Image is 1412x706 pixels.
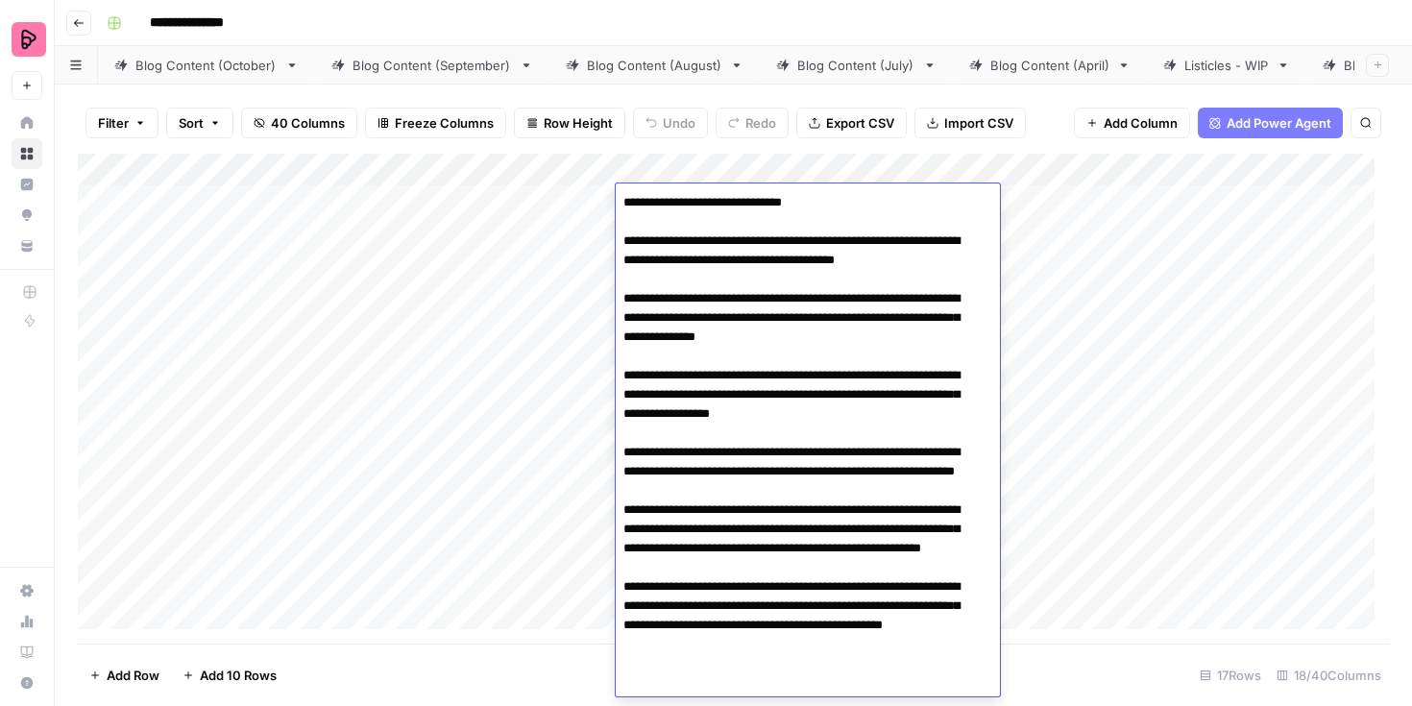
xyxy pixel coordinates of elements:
a: Home [12,108,42,138]
img: Preply Logo [12,22,46,57]
a: Blog Content (October) [98,46,315,85]
a: Blog Content (August) [549,46,760,85]
span: Export CSV [826,113,894,133]
div: Listicles - WIP [1184,56,1269,75]
a: Usage [12,606,42,637]
a: Insights [12,169,42,200]
div: Blog Content (October) [135,56,278,75]
a: Blog Content (April) [953,46,1147,85]
span: Import CSV [944,113,1013,133]
a: Blog Content (July) [760,46,953,85]
span: Add Power Agent [1227,113,1331,133]
span: Row Height [544,113,613,133]
a: Settings [12,575,42,606]
button: Filter [85,108,158,138]
button: 40 Columns [241,108,357,138]
div: 18/40 Columns [1269,660,1389,691]
a: Learning Hub [12,637,42,668]
button: Redo [716,108,789,138]
span: Add Row [107,666,159,685]
span: Filter [98,113,129,133]
span: Sort [179,113,204,133]
a: Blog Content (September) [315,46,549,85]
button: Freeze Columns [365,108,506,138]
button: Add 10 Rows [171,660,288,691]
button: Sort [166,108,233,138]
button: Row Height [514,108,625,138]
div: Blog Content (July) [797,56,915,75]
a: Browse [12,138,42,169]
span: Add Column [1104,113,1178,133]
span: 40 Columns [271,113,345,133]
button: Add Column [1074,108,1190,138]
button: Help + Support [12,668,42,698]
button: Add Row [78,660,171,691]
span: Add 10 Rows [200,666,277,685]
button: Export CSV [796,108,907,138]
a: Listicles - WIP [1147,46,1306,85]
div: Blog Content (August) [587,56,722,75]
button: Workspace: Preply [12,15,42,63]
span: Freeze Columns [395,113,494,133]
div: 17 Rows [1192,660,1269,691]
div: Blog Content (April) [990,56,1109,75]
button: Undo [633,108,708,138]
button: Import CSV [914,108,1026,138]
a: Opportunities [12,200,42,231]
div: Blog Content (September) [353,56,512,75]
span: Redo [745,113,776,133]
a: Your Data [12,231,42,261]
button: Add Power Agent [1198,108,1343,138]
span: Undo [663,113,695,133]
